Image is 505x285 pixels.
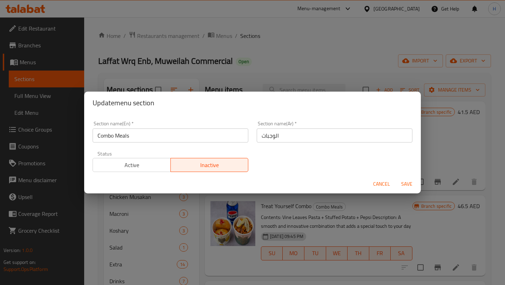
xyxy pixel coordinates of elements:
button: Inactive [170,158,249,172]
span: Active [96,160,168,170]
input: Please enter section name(ar) [257,128,412,142]
input: Please enter section name(en) [93,128,248,142]
h2: Update menu section [93,97,412,108]
span: Save [398,180,415,188]
button: Active [93,158,171,172]
span: Inactive [174,160,246,170]
button: Save [396,178,418,191]
button: Cancel [370,178,393,191]
span: Cancel [373,180,390,188]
